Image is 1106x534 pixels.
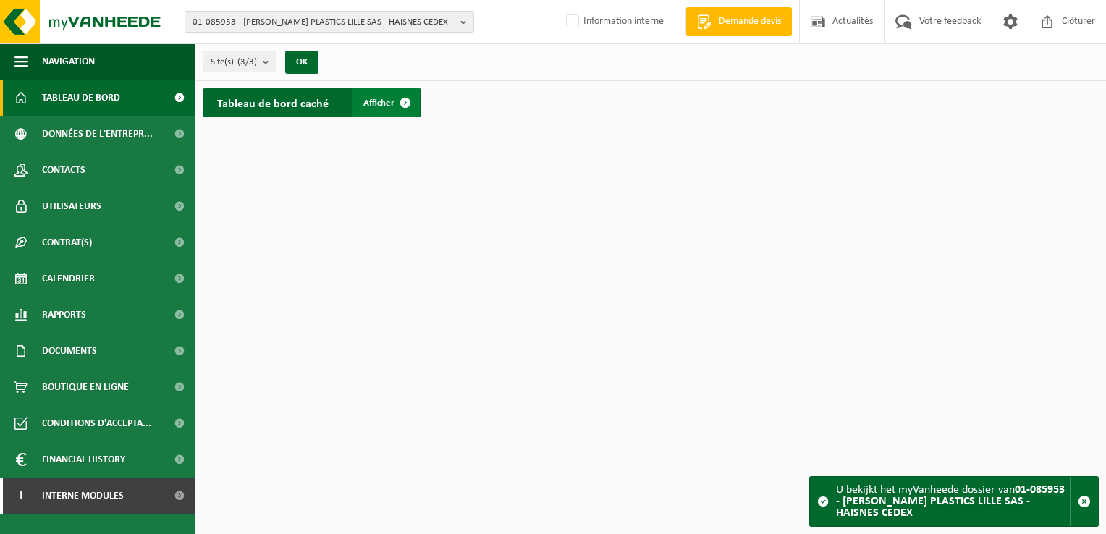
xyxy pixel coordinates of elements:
span: Interne modules [42,478,124,514]
span: Site(s) [211,51,257,73]
span: Navigation [42,43,95,80]
label: Information interne [563,11,664,33]
a: Afficher [352,88,420,117]
span: Afficher [363,98,394,108]
span: Conditions d'accepta... [42,405,151,441]
span: Financial History [42,441,125,478]
a: Demande devis [685,7,792,36]
count: (3/3) [237,57,257,67]
button: OK [285,51,318,74]
span: Données de l'entrepr... [42,116,153,152]
button: Site(s)(3/3) [203,51,276,72]
span: Boutique en ligne [42,369,129,405]
span: 01-085953 - [PERSON_NAME] PLASTICS LILLE SAS - HAISNES CEDEX [193,12,455,33]
span: Contrat(s) [42,224,92,260]
strong: 01-085953 - [PERSON_NAME] PLASTICS LILLE SAS - HAISNES CEDEX [836,484,1065,519]
span: Contacts [42,152,85,188]
span: Tableau de bord [42,80,120,116]
div: U bekijkt het myVanheede dossier van [836,477,1070,526]
span: I [14,478,28,514]
span: Demande devis [715,14,785,29]
button: 01-085953 - [PERSON_NAME] PLASTICS LILLE SAS - HAISNES CEDEX [185,11,474,33]
span: Documents [42,333,97,369]
span: Calendrier [42,260,95,297]
h2: Tableau de bord caché [203,88,343,116]
span: Rapports [42,297,86,333]
span: Utilisateurs [42,188,101,224]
